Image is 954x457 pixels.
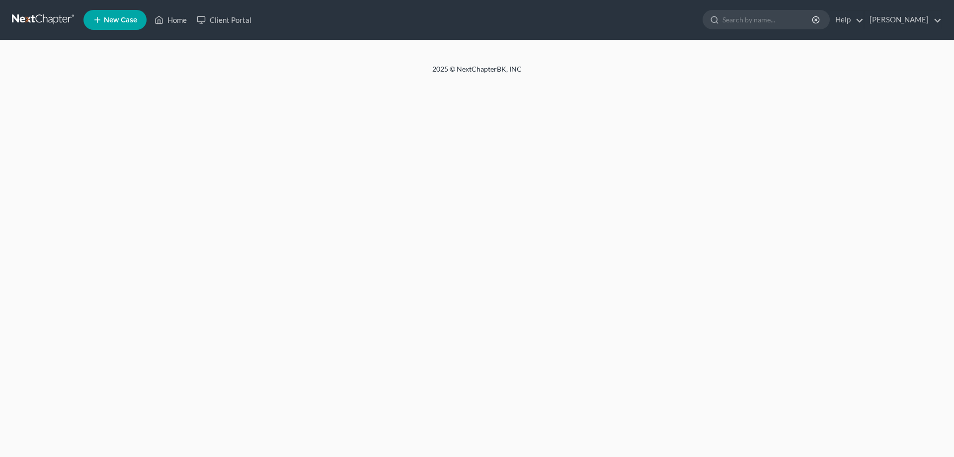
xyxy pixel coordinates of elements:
[830,11,864,29] a: Help
[194,64,760,82] div: 2025 © NextChapterBK, INC
[192,11,256,29] a: Client Portal
[104,16,137,24] span: New Case
[865,11,942,29] a: [PERSON_NAME]
[722,10,813,29] input: Search by name...
[150,11,192,29] a: Home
